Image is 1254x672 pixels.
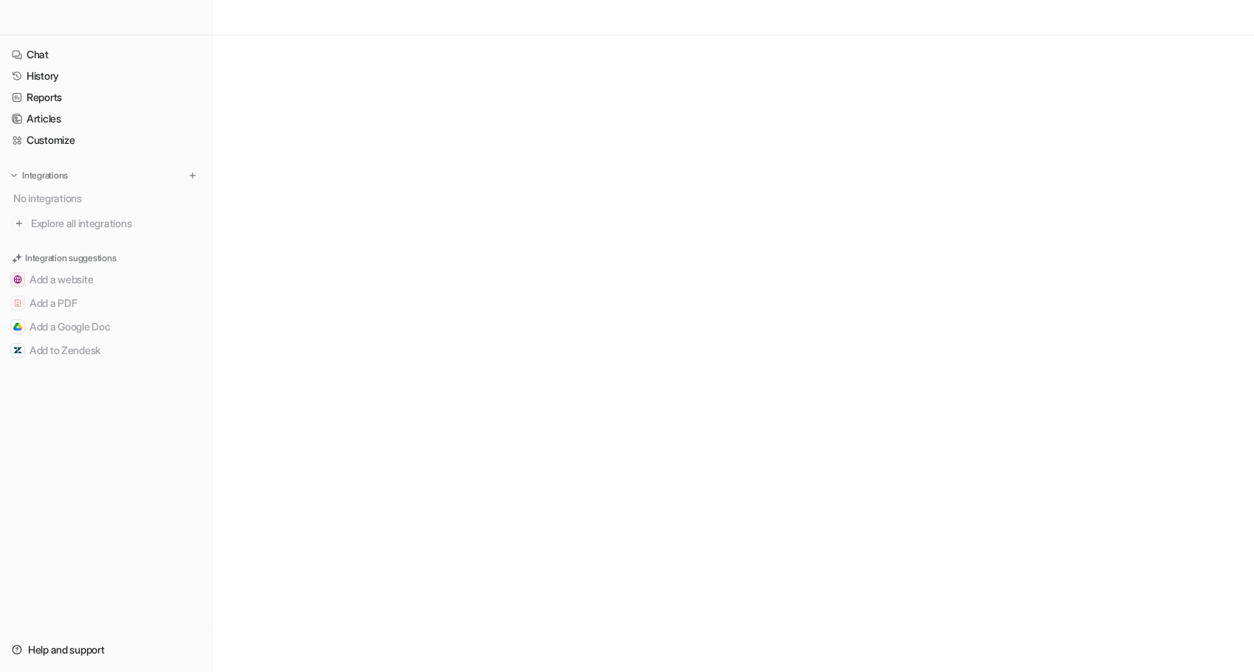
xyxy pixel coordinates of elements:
[6,168,72,183] button: Integrations
[9,170,19,181] img: expand menu
[12,216,27,231] img: explore all integrations
[6,44,206,65] a: Chat
[13,346,22,355] img: Add to Zendesk
[13,299,22,308] img: Add a PDF
[6,339,206,362] button: Add to ZendeskAdd to Zendesk
[9,186,206,210] div: No integrations
[6,66,206,86] a: History
[6,291,206,315] button: Add a PDFAdd a PDF
[6,108,206,129] a: Articles
[31,212,200,235] span: Explore all integrations
[6,130,206,150] a: Customize
[6,315,206,339] button: Add a Google DocAdd a Google Doc
[6,640,206,660] a: Help and support
[187,170,198,181] img: menu_add.svg
[6,87,206,108] a: Reports
[13,275,22,284] img: Add a website
[22,170,68,181] p: Integrations
[13,322,22,331] img: Add a Google Doc
[6,268,206,291] button: Add a websiteAdd a website
[6,213,206,234] a: Explore all integrations
[25,252,116,265] p: Integration suggestions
